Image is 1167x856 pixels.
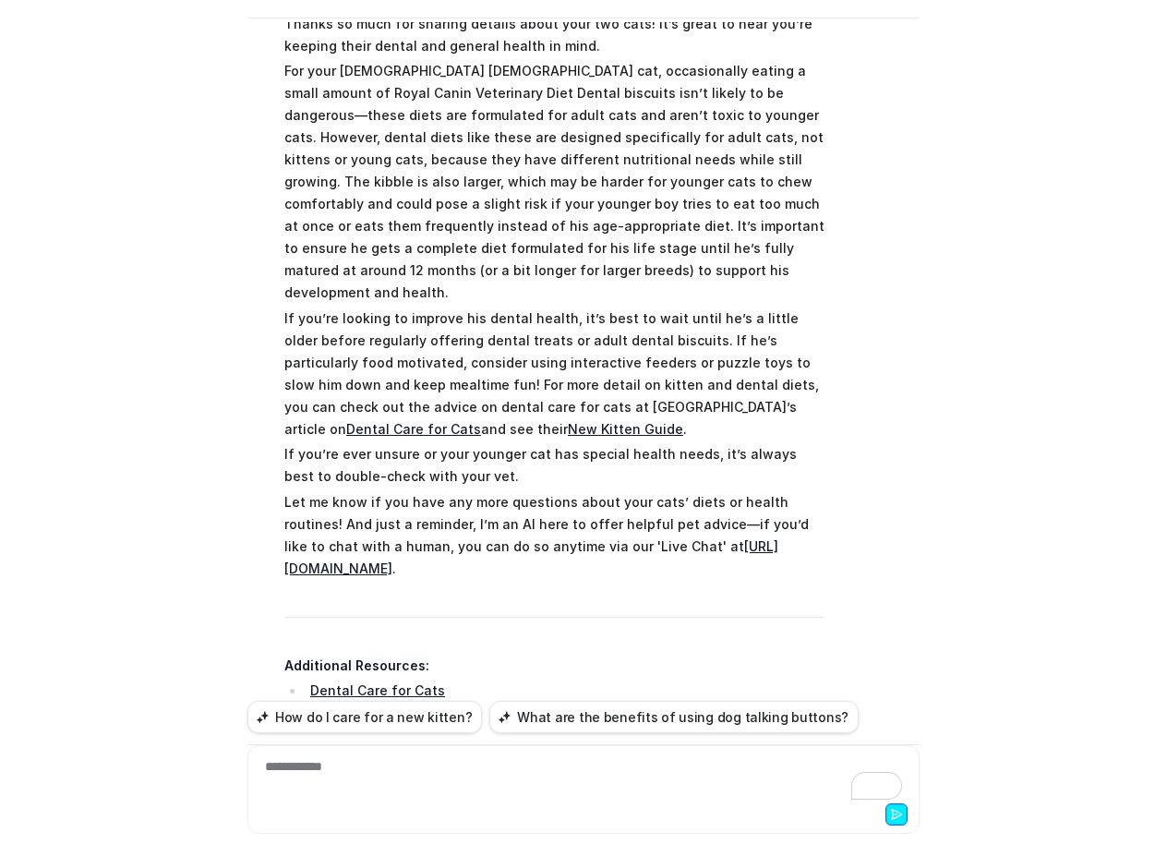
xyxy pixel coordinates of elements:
strong: Additional Resources: [284,657,429,673]
p: If you’re ever unsure or your younger cat has special health needs, it’s always best to double-ch... [284,443,824,488]
a: Dental Care for Cats [310,682,445,698]
a: [URL][DOMAIN_NAME] [284,538,778,576]
p: Let me know if you have any more questions about your cats’ diets or health routines! And just a ... [284,491,824,580]
p: For your [DEMOGRAPHIC_DATA] [DEMOGRAPHIC_DATA] cat, occasionally eating a small amount of Royal C... [284,60,824,304]
p: Thanks so much for sharing details about your two cats! It’s great to hear you’re keeping their d... [284,13,824,57]
button: How do I care for a new kitten? [247,701,482,733]
a: New Kitten Guide [568,421,683,437]
button: What are the benefits of using dog talking buttons? [489,701,859,733]
a: Dental Care for Cats [346,421,481,437]
div: To enrich screen reader interactions, please activate Accessibility in Grammarly extension settings [252,757,915,800]
p: If you’re looking to improve his dental health, it’s best to wait until he’s a little older befor... [284,307,824,440]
